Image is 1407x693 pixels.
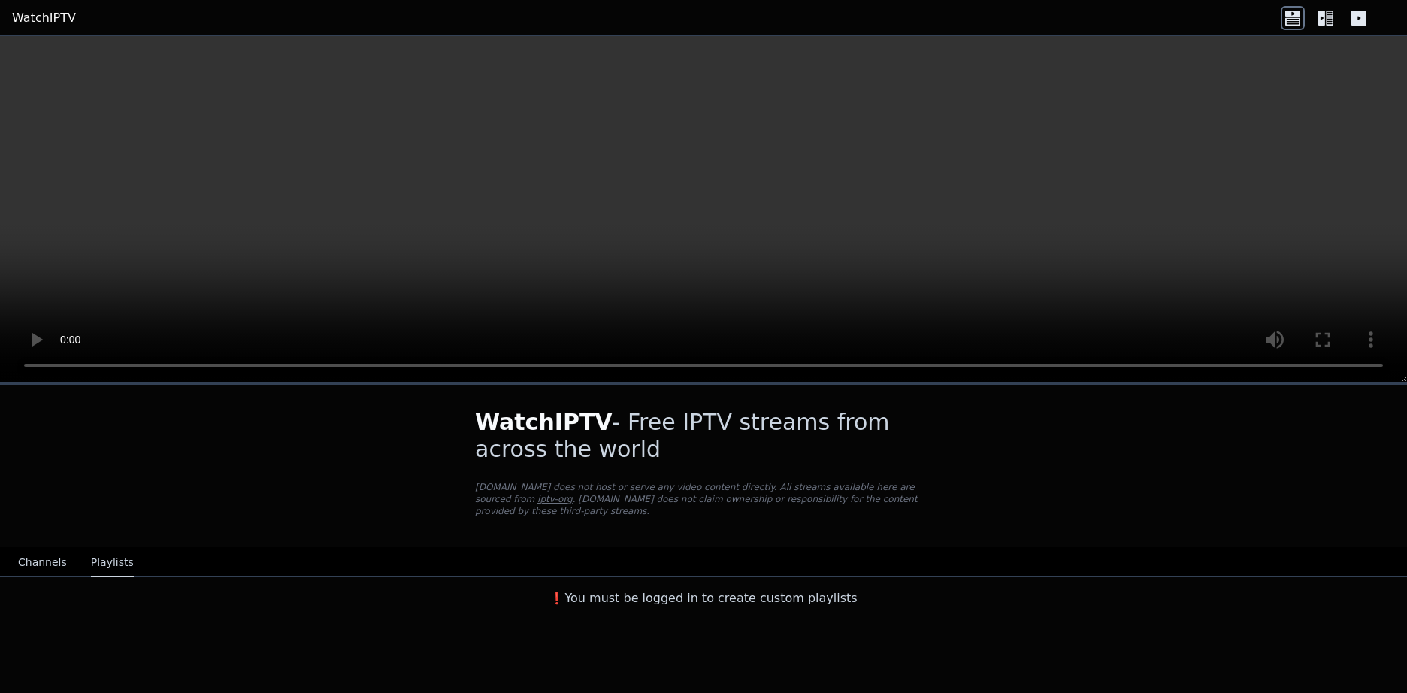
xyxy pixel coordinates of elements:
button: Playlists [91,549,134,577]
a: iptv-org [537,494,573,504]
h3: ❗️You must be logged in to create custom playlists [451,589,956,607]
a: WatchIPTV [12,9,76,27]
h1: - Free IPTV streams from across the world [475,409,932,463]
p: [DOMAIN_NAME] does not host or serve any video content directly. All streams available here are s... [475,481,932,517]
button: Channels [18,549,67,577]
span: WatchIPTV [475,409,613,435]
